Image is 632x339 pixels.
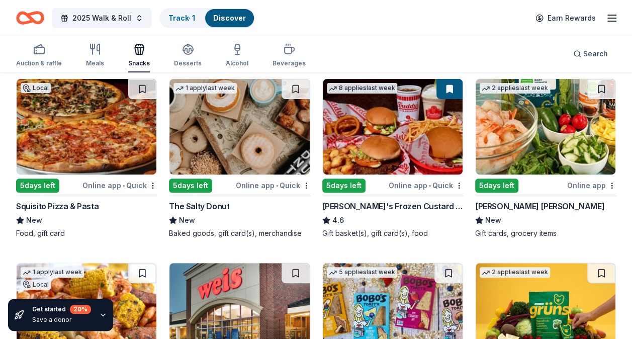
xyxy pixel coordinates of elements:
img: Image for Harris Teeter [476,79,615,175]
div: The Salty Donut [169,200,229,212]
div: [PERSON_NAME]'s Frozen Custard & Steakburgers [322,200,463,212]
a: Home [16,6,44,30]
div: 1 apply last week [21,267,84,278]
button: Alcohol [226,39,248,72]
div: Snacks [128,59,150,67]
div: 5 days left [169,179,212,193]
div: 8 applies last week [327,83,397,94]
div: Alcohol [226,59,248,67]
button: Snacks [128,39,150,72]
button: Meals [86,39,104,72]
a: Image for Harris Teeter2 applieslast week5days leftOnline app[PERSON_NAME] [PERSON_NAME]NewGift c... [475,78,616,238]
div: Get started [32,305,91,314]
a: Image for Squisito Pizza & PastaLocal5days leftOnline app•QuickSquisito Pizza & PastaNewFood, gif... [16,78,157,238]
div: 2 applies last week [480,83,550,94]
div: 5 days left [322,179,366,193]
button: 2025 Walk & Roll [52,8,151,28]
div: Online app [567,179,616,192]
div: Food, gift card [16,228,157,238]
a: Earn Rewards [529,9,602,27]
div: Desserts [174,59,202,67]
span: • [429,182,431,190]
button: Search [565,44,616,64]
span: New [485,214,501,226]
div: Beverages [273,59,306,67]
div: 1 apply last week [173,83,237,94]
span: • [123,182,125,190]
button: Desserts [174,39,202,72]
div: Auction & raffle [16,59,62,67]
div: Gift cards, grocery items [475,228,616,238]
div: 2 applies last week [480,267,550,278]
div: 5 days left [475,179,518,193]
span: Search [583,48,608,60]
div: [PERSON_NAME] [PERSON_NAME] [475,200,604,212]
button: Beverages [273,39,306,72]
img: Image for Squisito Pizza & Pasta [17,79,156,175]
button: Track· 1Discover [159,8,255,28]
div: Local [21,280,51,290]
a: Track· 1 [168,14,195,22]
span: New [26,214,42,226]
span: 2025 Walk & Roll [72,12,131,24]
div: Online app Quick [82,179,157,192]
div: Local [21,83,51,93]
span: New [179,214,195,226]
div: Squisito Pizza & Pasta [16,200,99,212]
img: Image for The Salty Donut [169,79,309,175]
div: Online app Quick [236,179,310,192]
span: 4.6 [332,214,344,226]
a: Image for The Salty Donut1 applylast week5days leftOnline app•QuickThe Salty DonutNewBaked goods,... [169,78,310,238]
span: • [276,182,278,190]
a: Image for Freddy's Frozen Custard & Steakburgers8 applieslast week5days leftOnline app•Quick[PERS... [322,78,463,238]
div: Meals [86,59,104,67]
a: Discover [213,14,246,22]
div: Save a donor [32,316,91,324]
div: Gift basket(s), gift card(s), food [322,228,463,238]
div: 5 days left [16,179,59,193]
div: 5 applies last week [327,267,397,278]
div: Baked goods, gift card(s), merchandise [169,228,310,238]
img: Image for Freddy's Frozen Custard & Steakburgers [323,79,463,175]
button: Auction & raffle [16,39,62,72]
div: Online app Quick [389,179,463,192]
div: 20 % [70,305,91,314]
